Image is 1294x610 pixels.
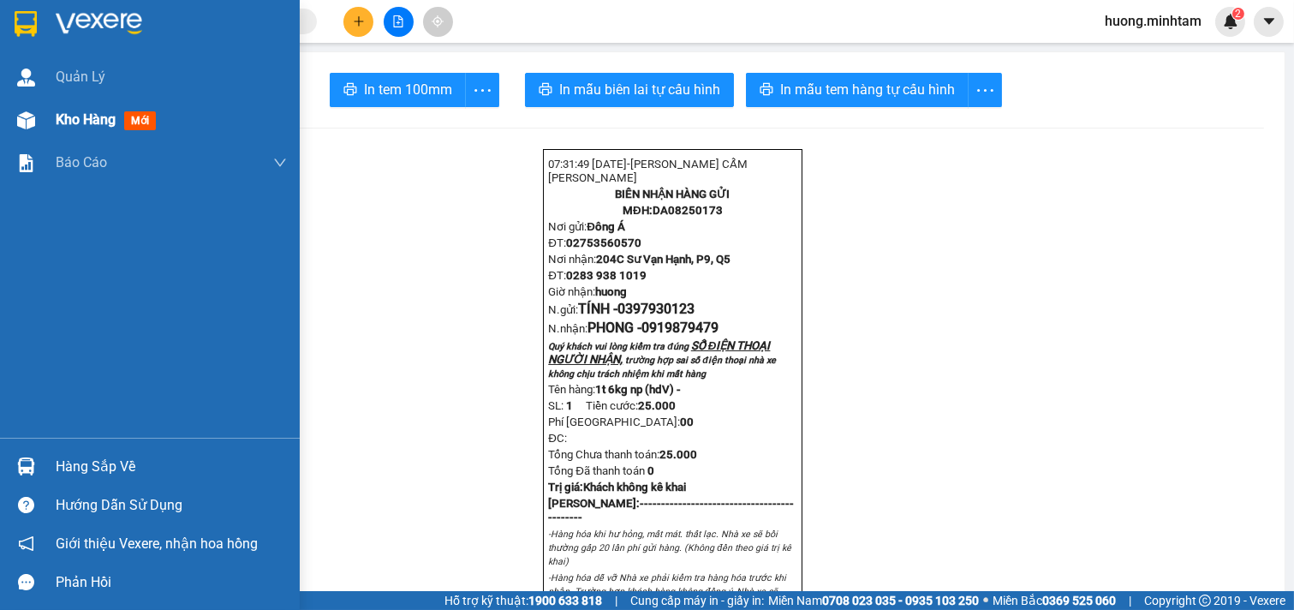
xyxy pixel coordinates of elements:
[548,481,583,493] span: Trị giá:
[465,73,499,107] button: more
[548,339,770,366] span: SỐ ĐIỆN THOẠI NGƯỜI NHẬN,
[548,355,776,380] span: trường hợp sai số điện thoại nhà xe không chịu trách nhiệm khi mất hàng
[559,79,720,100] span: In mẫu biên lai tự cấu hình
[548,253,730,266] span: Nơi nhận:
[56,493,287,518] div: Hướng dẫn sử dụng
[583,481,686,493] span: Khách không kê khai
[548,529,791,567] em: -Hàng hóa khi hư hỏng, mất mát. thất lạc. Nhà xe sẽ bồi thường gấp 20 lần phí gửi hàng. (Không đề...
[595,383,681,396] span: 1t 6kg np (hdV) -
[746,73,969,107] button: printerIn mẫu tem hàng tự cấu hình
[969,80,1001,101] span: more
[548,322,719,335] span: N.nhận:
[353,15,365,27] span: plus
[638,399,676,412] span: 25.000
[423,7,453,37] button: aim
[17,69,35,87] img: warehouse-icon
[18,535,34,552] span: notification
[1254,7,1284,37] button: caret-down
[548,448,697,461] span: Tổng Chưa thanh toán:
[548,497,794,523] strong: [PERSON_NAME]:--------------------------------------------
[659,448,697,461] span: 25.000
[566,236,641,249] span: 02753560570
[548,303,695,316] span: N.gửi:
[1199,595,1211,607] span: copyright
[687,416,694,428] span: 0
[548,269,566,282] span: ĐT:
[134,15,316,35] div: [PERSON_NAME]
[1091,10,1215,32] span: huong.minhtam
[548,464,645,477] span: Tổng Đã thanh toán
[1232,8,1244,20] sup: 2
[15,15,122,56] div: Trạm Đông Á
[780,79,955,100] span: In mẫu tem hàng tự cấu hình
[18,574,34,590] span: message
[330,73,466,107] button: printerIn tem 100mm
[17,457,35,475] img: warehouse-icon
[466,80,498,101] span: more
[131,111,252,151] span: Chưa [PERSON_NAME] :
[647,464,654,477] span: 0
[56,152,107,173] span: Báo cáo
[615,188,730,200] strong: BIÊN NHẬN HÀNG GỬI
[586,399,676,412] span: Tiền cước:
[134,35,316,56] div: PHONG
[18,497,34,513] span: question-circle
[1042,594,1116,607] strong: 0369 525 060
[15,11,37,37] img: logo-vxr
[1235,8,1241,20] span: 2
[56,533,258,554] span: Giới thiệu Vexere, nhận hoa hồng
[548,341,689,352] span: Quý khách vui lòng kiểm tra đúng
[993,591,1116,610] span: Miền Bắc
[528,594,602,607] strong: 1900 633 818
[364,79,452,100] span: In tem 100mm
[548,220,625,233] span: Nơi gửi:
[432,15,444,27] span: aim
[596,253,730,266] span: 204C Sư Vạn Hạnh, P9, Q5
[1129,591,1131,610] span: |
[343,7,373,37] button: plus
[56,66,105,87] span: Quản Lý
[822,594,979,607] strong: 0708 023 035 - 0935 103 250
[1223,14,1238,29] img: icon-new-feature
[548,399,564,412] span: SL:
[548,432,567,445] span: ĐC:
[768,591,979,610] span: Miền Nam
[566,399,573,412] span: 1
[384,7,414,37] button: file-add
[983,597,988,604] span: ⚪️
[578,301,695,317] span: TÍNH -
[617,301,695,317] span: 0397930123
[587,320,641,336] span: PHONG -
[17,111,35,129] img: warehouse-icon
[343,82,357,99] span: printer
[630,591,764,610] span: Cung cấp máy in - giấy in:
[595,285,627,298] span: huong
[273,156,287,170] span: down
[56,454,287,480] div: Hàng sắp về
[124,111,156,130] span: mới
[392,15,404,27] span: file-add
[56,111,116,128] span: Kho hàng
[760,82,773,99] span: printer
[548,285,627,298] span: Giờ nhận:
[548,416,694,428] span: Phí [GEOGRAPHIC_DATA]:
[444,591,602,610] span: Hỗ trợ kỹ thuật:
[525,73,734,107] button: printerIn mẫu biên lai tự cấu hình
[1261,14,1277,29] span: caret-down
[587,220,625,233] span: Đông Á
[653,204,723,217] span: DA08250173
[548,236,566,249] span: ĐT:
[615,591,617,610] span: |
[641,320,719,336] span: 0919879479
[968,73,1002,107] button: more
[680,416,694,428] strong: 0
[17,154,35,172] img: solution-icon
[548,158,748,184] span: 07:31:49 [DATE]-
[56,570,287,595] div: Phản hồi
[15,16,41,34] span: Gửi:
[134,16,175,34] span: Nhận:
[548,383,681,396] span: Tên hàng:
[623,204,723,217] strong: MĐH:
[131,111,318,152] div: 25.000
[548,158,748,184] span: [PERSON_NAME] CẨM [PERSON_NAME]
